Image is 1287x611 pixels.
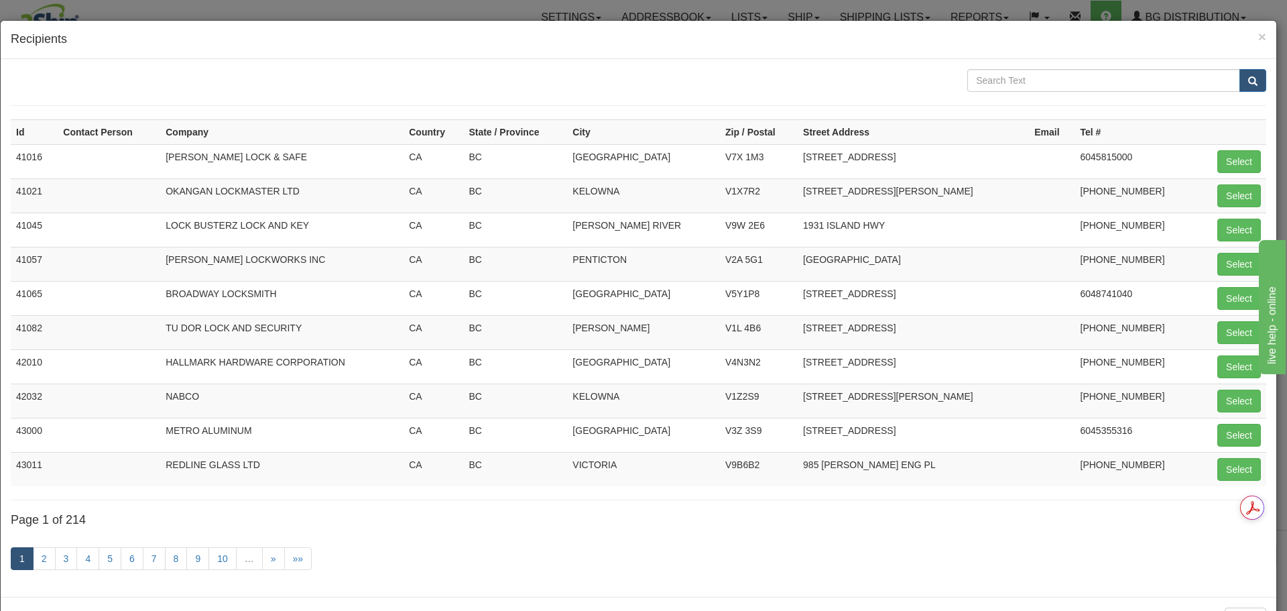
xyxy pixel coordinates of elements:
a: 8 [165,547,188,570]
a: » [262,547,285,570]
a: 7 [143,547,166,570]
button: Select [1217,184,1261,207]
td: BC [463,281,567,315]
th: Id [11,119,58,144]
td: [STREET_ADDRESS] [798,281,1029,315]
td: BC [463,247,567,281]
td: [STREET_ADDRESS] [798,144,1029,178]
td: [PHONE_NUMBER] [1075,213,1197,247]
td: [PHONE_NUMBER] [1075,452,1197,486]
td: NABCO [160,384,404,418]
a: … [236,547,263,570]
button: Select [1217,390,1261,412]
button: Select [1217,150,1261,173]
button: Select [1217,287,1261,310]
td: [GEOGRAPHIC_DATA] [798,247,1029,281]
td: METRO ALUMINUM [160,418,404,452]
button: Close [1258,30,1266,44]
a: 3 [55,547,78,570]
td: V1X7R2 [720,178,798,213]
td: BC [463,349,567,384]
td: [GEOGRAPHIC_DATA] [567,144,720,178]
button: Select [1217,355,1261,378]
td: 41057 [11,247,58,281]
a: 1 [11,547,34,570]
button: Select [1217,424,1261,447]
td: REDLINE GLASS LTD [160,452,404,486]
td: V3Z 3S9 [720,418,798,452]
td: V7X 1M3 [720,144,798,178]
td: [GEOGRAPHIC_DATA] [567,281,720,315]
button: Select [1217,219,1261,241]
td: 41065 [11,281,58,315]
td: CA [404,281,463,315]
td: CA [404,213,463,247]
td: CA [404,247,463,281]
th: State / Province [463,119,567,144]
td: [GEOGRAPHIC_DATA] [567,349,720,384]
td: KELOWNA [567,178,720,213]
th: Tel # [1075,119,1197,144]
td: 985 [PERSON_NAME] ENG PL [798,452,1029,486]
th: Contact Person [58,119,160,144]
input: Search Text [967,69,1240,92]
a: 2 [33,547,56,570]
td: CA [404,384,463,418]
td: V4N3N2 [720,349,798,384]
th: Zip / Postal [720,119,798,144]
td: V5Y1P8 [720,281,798,315]
td: [PHONE_NUMBER] [1075,178,1197,213]
td: [STREET_ADDRESS][PERSON_NAME] [798,384,1029,418]
td: BROADWAY LOCKSMITH [160,281,404,315]
a: 5 [99,547,121,570]
td: V9W 2E6 [720,213,798,247]
td: [PHONE_NUMBER] [1075,315,1197,349]
th: Company [160,119,404,144]
th: City [567,119,720,144]
button: Select [1217,253,1261,276]
td: HALLMARK HARDWARE CORPORATION [160,349,404,384]
td: BC [463,315,567,349]
td: 1931 ISLAND HWY [798,213,1029,247]
div: live help - online [10,8,124,24]
td: 6048741040 [1075,281,1197,315]
td: 43011 [11,452,58,486]
td: OKANGAN LOCKMASTER LTD [160,178,404,213]
td: 43000 [11,418,58,452]
a: »» [284,547,312,570]
a: 6 [121,547,143,570]
td: 42032 [11,384,58,418]
a: 10 [208,547,237,570]
td: V1Z2S9 [720,384,798,418]
td: [PERSON_NAME] RIVER [567,213,720,247]
td: [PERSON_NAME] LOCK & SAFE [160,144,404,178]
a: 9 [186,547,209,570]
td: PENTICTON [567,247,720,281]
td: 41045 [11,213,58,247]
td: BC [463,384,567,418]
td: BC [463,144,567,178]
td: 41021 [11,178,58,213]
th: Email [1029,119,1075,144]
td: KELOWNA [567,384,720,418]
td: [PHONE_NUMBER] [1075,384,1197,418]
td: CA [404,349,463,384]
td: [PHONE_NUMBER] [1075,247,1197,281]
td: BC [463,418,567,452]
td: [STREET_ADDRESS] [798,349,1029,384]
td: [STREET_ADDRESS] [798,418,1029,452]
td: CA [404,418,463,452]
td: V1L 4B6 [720,315,798,349]
td: BC [463,213,567,247]
button: Select [1217,321,1261,344]
a: 4 [76,547,99,570]
th: Country [404,119,463,144]
td: TU DOR LOCK AND SECURITY [160,315,404,349]
td: 41082 [11,315,58,349]
td: CA [404,144,463,178]
td: 41016 [11,144,58,178]
td: [STREET_ADDRESS][PERSON_NAME] [798,178,1029,213]
td: V2A 5G1 [720,247,798,281]
button: Select [1217,458,1261,481]
td: [PERSON_NAME] LOCKWORKS INC [160,247,404,281]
